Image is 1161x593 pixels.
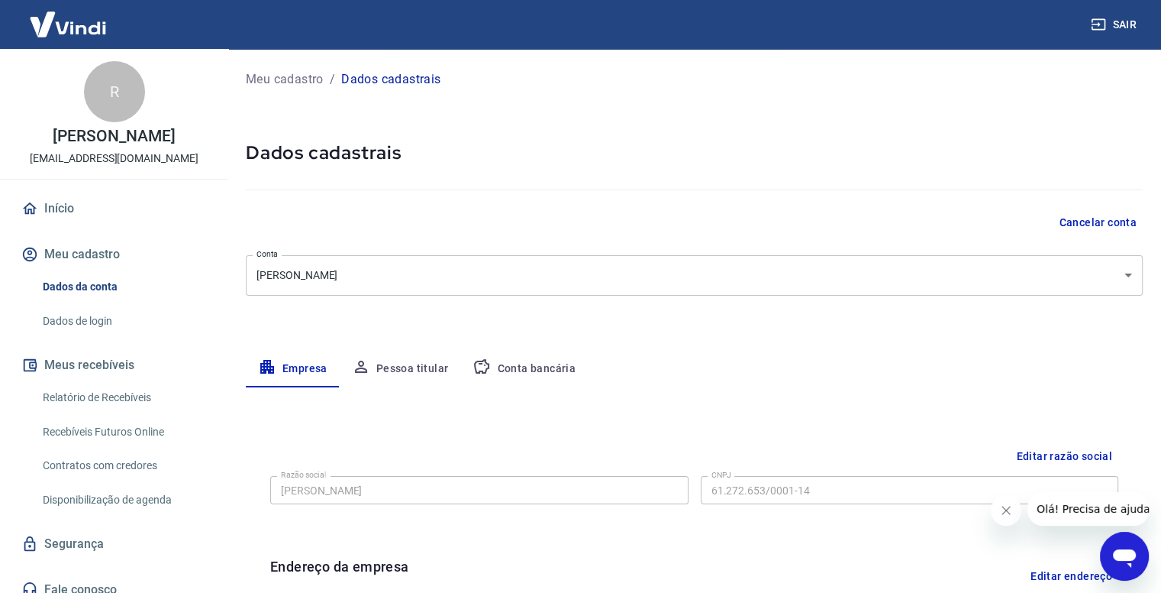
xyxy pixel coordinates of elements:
p: Dados cadastrais [341,70,440,89]
button: Pessoa titular [340,351,461,387]
iframe: Mensagem da empresa [1027,492,1149,526]
p: [PERSON_NAME] [53,128,175,144]
iframe: Botão para abrir a janela de mensagens [1100,532,1149,581]
a: Dados de login [37,306,210,337]
div: [PERSON_NAME] [246,255,1143,296]
a: Dados da conta [37,271,210,303]
p: / [330,70,335,89]
button: Conta bancária [460,351,588,387]
label: Razão social [281,469,326,481]
a: Meu cadastro [246,70,324,89]
button: Cancelar conta [1053,209,1143,237]
button: Meu cadastro [18,238,210,271]
a: Início [18,192,210,225]
p: [EMAIL_ADDRESS][DOMAIN_NAME] [30,151,198,167]
a: Relatório de Recebíveis [37,382,210,413]
button: Meus recebíveis [18,348,210,382]
iframe: Fechar mensagem [991,495,1021,526]
h5: Dados cadastrais [246,141,1143,165]
a: Segurança [18,527,210,561]
span: Olá! Precisa de ajuda? [9,11,128,23]
a: Recebíveis Futuros Online [37,416,210,448]
button: Empresa [246,351,340,387]
div: R [84,61,145,122]
img: Vindi [18,1,118,47]
label: Conta [256,248,278,260]
label: CNPJ [711,469,731,481]
button: Editar razão social [1010,442,1118,471]
a: Contratos com credores [37,450,210,481]
a: Disponibilização de agenda [37,484,210,516]
button: Sair [1088,11,1143,39]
